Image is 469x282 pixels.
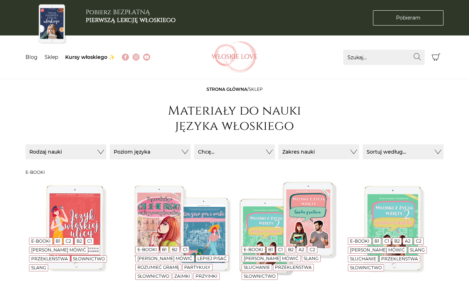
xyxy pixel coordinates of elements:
a: Pobieram [373,10,443,26]
a: C1 [278,247,283,252]
a: Przekleństwa [275,265,312,270]
span: Pobieram [396,14,420,22]
button: Chcę... [194,144,275,159]
a: C2 [66,238,71,244]
button: Poziom języka [110,144,191,159]
a: B1 [56,238,60,244]
a: [PERSON_NAME] mówić [137,256,192,261]
h3: Pobierz BEZPŁATNĄ [86,9,176,24]
a: Przyimki [196,273,217,279]
a: B1 [268,247,273,252]
a: B2 [77,238,82,244]
b: pierwszą lekcję włoskiego [86,16,176,24]
a: B2 [394,238,400,244]
a: Słownictwo [73,256,105,261]
button: Rodzaj nauki [26,144,106,159]
a: Blog [26,54,38,60]
a: C1 [384,238,389,244]
button: Koszyk [428,50,443,65]
a: [PERSON_NAME] mówić [31,247,86,253]
a: E-booki [137,247,157,252]
input: Szukaj... [343,50,425,65]
a: C2 [416,238,422,244]
a: [PERSON_NAME] mówić [350,247,405,253]
a: Słownictwo [350,265,382,270]
a: Slang [304,256,318,261]
span: sklep [249,87,263,92]
a: E-booki [244,247,263,252]
a: Słownictwo [137,273,169,279]
a: C2 [310,247,315,252]
span: / [207,87,263,92]
h3: E-booki [26,170,443,175]
a: Słuchanie [350,256,376,261]
a: E-booki [31,238,51,244]
a: Zaimki [174,273,190,279]
a: C1 [87,238,92,244]
a: E-booki [350,238,369,244]
a: Słownictwo [244,273,276,279]
a: Kursy włoskiego ✨ [65,54,115,60]
img: Włoskielove [211,41,258,73]
a: C1 [183,247,187,252]
a: Słuchanie [244,265,270,270]
a: B1 [374,238,379,244]
a: Rozumieć gramę [137,265,179,270]
a: Przekleństwa [31,256,68,261]
button: Sortuj według... [363,144,443,159]
button: Zakres nauki [278,144,359,159]
a: Sklep [45,54,58,60]
a: B2 [288,247,294,252]
a: Slang [31,265,46,270]
a: A2 [405,238,411,244]
a: B2 [172,247,177,252]
a: A2 [299,247,304,252]
a: [PERSON_NAME] mówić [244,256,299,261]
a: Lepiej pisać [197,256,227,261]
a: Przekleństwa [381,256,418,261]
a: B1 [162,247,166,252]
a: Slang [410,247,425,253]
a: Strona główna [207,87,247,92]
a: Partykuły [184,265,210,270]
h1: Materiały do nauki języka włoskiego [164,103,305,134]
